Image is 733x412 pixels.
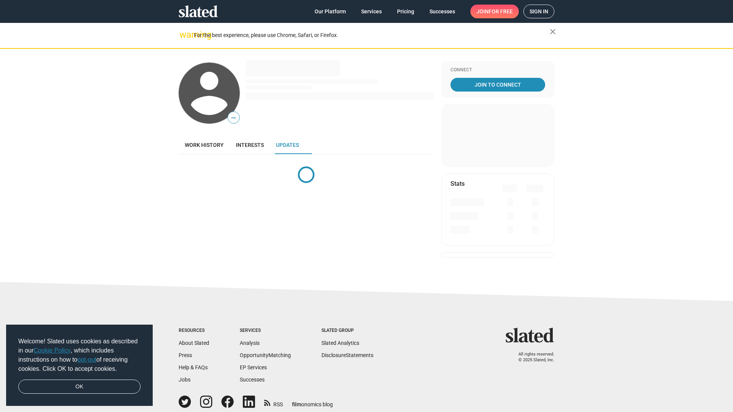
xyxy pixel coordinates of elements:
a: opt-out [77,356,97,363]
a: Successes [240,377,265,383]
a: Joinfor free [470,5,519,18]
a: DisclosureStatements [321,352,373,358]
a: Updates [270,136,305,154]
a: About Slated [179,340,209,346]
span: Successes [429,5,455,18]
span: — [228,113,239,123]
a: EP Services [240,364,267,370]
a: Analysis [240,340,260,346]
a: dismiss cookie message [18,380,140,394]
a: Jobs [179,377,191,383]
span: Services [361,5,382,18]
span: Join [476,5,513,18]
a: Interests [230,136,270,154]
div: Resources [179,328,209,334]
span: Join To Connect [452,78,544,92]
a: OpportunityMatching [240,352,291,358]
div: cookieconsent [6,325,153,406]
span: Pricing [397,5,414,18]
span: Interests [236,142,264,148]
div: For the best experience, please use Chrome, Safari, or Firefox. [194,30,550,40]
a: Pricing [391,5,420,18]
a: Slated Analytics [321,340,359,346]
a: Successes [423,5,461,18]
mat-icon: warning [179,30,189,39]
a: Services [355,5,388,18]
div: Connect [450,67,545,73]
span: Welcome! Slated uses cookies as described in our , which includes instructions on how to of recei... [18,337,140,373]
a: Press [179,352,192,358]
mat-card-title: Stats [450,180,465,188]
a: filmonomics blog [292,395,333,408]
span: Our Platform [315,5,346,18]
mat-icon: close [548,27,557,36]
a: Help & FAQs [179,364,208,370]
a: Join To Connect [450,78,545,92]
span: Sign in [530,5,548,18]
a: Cookie Policy [34,347,71,354]
div: Slated Group [321,328,373,334]
a: RSS [264,396,283,408]
a: Sign in [523,5,554,18]
a: Work history [179,136,230,154]
span: for free [489,5,513,18]
span: Updates [276,142,299,148]
a: Our Platform [308,5,352,18]
p: All rights reserved. © 2025 Slated, Inc. [510,352,554,363]
div: Services [240,328,291,334]
span: Work history [185,142,224,148]
span: film [292,401,301,407]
